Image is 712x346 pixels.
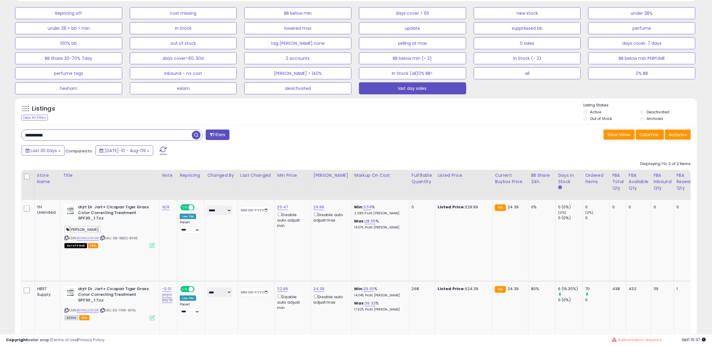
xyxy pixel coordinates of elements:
div: 432 [629,286,646,292]
div: Fulfillable Quantity [412,172,433,185]
div: Preset: [180,220,200,234]
div: 0 (0%) [558,204,582,210]
a: 25.47 [277,204,288,210]
img: 31RGoxt-29L._SL40_.jpg [64,286,77,298]
button: all [474,67,581,79]
a: 29.99 [314,204,324,210]
div: Low. FBA [180,295,196,301]
div: Current Buybox Price [495,172,526,185]
div: [PERSON_NAME] [314,172,349,179]
div: Markup on Cost [354,172,407,179]
div: Last Changed [240,172,272,179]
div: Min Price [277,172,308,179]
div: ASIN: [64,286,155,320]
button: deactivated [244,82,351,94]
a: -0.01 yoyo 60/10 [162,286,173,303]
th: The percentage added to the cost of goods (COGS) that forms the calculator for Min & Max prices. [352,170,409,200]
th: CSV column name: cust_attr_1_Last Changed [238,170,275,200]
button: Filters [206,130,229,140]
div: Ordered Items [585,172,607,185]
label: Out of Stock [590,116,612,121]
div: Changed by [207,172,235,179]
div: £29.99 [438,204,488,210]
button: [DATE]-10 - Aug-09 [95,145,153,156]
div: Disable auto adjust max [314,293,347,305]
span: OFF [194,205,203,210]
b: drjrt Dr. Jart+ Cicapair Tiger Grass Color Correcting Treatment SPF30_1.7oz [78,286,151,305]
button: under 28 + bb > min [15,22,122,34]
button: BB below min PERFUME [588,52,695,64]
button: out of stock [130,37,237,49]
button: tag [PERSON_NAME] none [244,37,351,49]
button: under 28% [588,7,695,19]
a: 39.33 [365,300,376,306]
button: hesham [15,82,122,94]
b: drjrt Dr. Jart+ Cicapair Tiger Grass Color Correcting Treatment SPF30_1.7oz [78,204,151,223]
button: Repricing off [15,7,122,19]
button: update [359,22,466,34]
div: 438 [612,286,622,292]
div: Note [162,172,175,179]
div: FBA inbound Qty [654,172,672,191]
small: (0%) [585,210,594,215]
div: Clear All Filters [21,115,48,121]
button: In Stock [130,22,237,34]
span: All listings currently available for purchase on Amazon [64,315,78,320]
div: 0 (0%) [558,215,582,221]
p: 14.04% Profit [PERSON_NAME] [354,293,404,298]
span: 24.39 [507,286,519,292]
span: 2025-09-9 15:37 GMT [682,337,706,343]
p: 14.07% Profit [PERSON_NAME] [354,225,404,230]
b: Listed Price: [438,286,465,292]
button: 2 accounts [244,52,351,64]
button: 0% BB [588,67,695,79]
div: Preset: [180,302,200,316]
button: new stock [474,7,581,19]
div: 119 [654,286,670,292]
button: In Stock (all)0% BB> [359,67,466,79]
p: 2.08% Profit [PERSON_NAME] [354,211,404,216]
b: Max: [354,218,365,224]
span: Columns [640,132,659,138]
button: last day sales [359,82,466,94]
button: Actions [665,130,691,140]
a: 28.55 [365,218,376,224]
button: days cover>60, 30d [130,52,237,64]
a: 29.05 [363,286,374,292]
span: Last 30 Days [31,148,57,154]
label: Deactivated [647,109,669,115]
button: days cover > 90 [359,7,466,19]
span: 24.39 [507,204,519,210]
small: Days In Stock. [558,185,562,190]
div: 0 [654,204,670,210]
div: YH Unlimited [37,204,56,215]
div: 1 [677,286,702,292]
button: days cover, 7 days [588,37,695,49]
div: 6 (19.35%) [558,286,582,292]
button: [PERSON_NAME] > 140% [244,67,351,79]
div: Days In Stock [558,172,580,185]
a: N/A [162,204,169,210]
div: 80% [531,286,551,292]
div: seller snap | | [6,337,105,343]
button: eslam [130,82,237,94]
div: Disable auto adjust min [277,293,306,311]
span: All listings that are currently out of stock and unavailable for purchase on Amazon [64,243,87,248]
button: In Stock (- 2) [474,52,581,64]
b: Min: [354,286,364,292]
button: suppressed bb [474,22,581,34]
a: B01M0J05G8 [77,236,99,241]
div: Listed Price [438,172,490,179]
button: inbound - no cost [130,67,237,79]
div: FBA Total Qty [612,172,624,191]
div: BB Share 24h. [531,172,553,185]
button: Save View [604,130,635,140]
div: 0 [585,297,610,303]
b: Max: [354,300,365,306]
span: [PERSON_NAME] [64,226,101,233]
span: FBA [88,243,98,248]
a: Terms of Use [52,337,77,343]
small: FBA [495,204,506,211]
button: Columns [636,130,664,140]
a: 22.99 [277,286,288,292]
